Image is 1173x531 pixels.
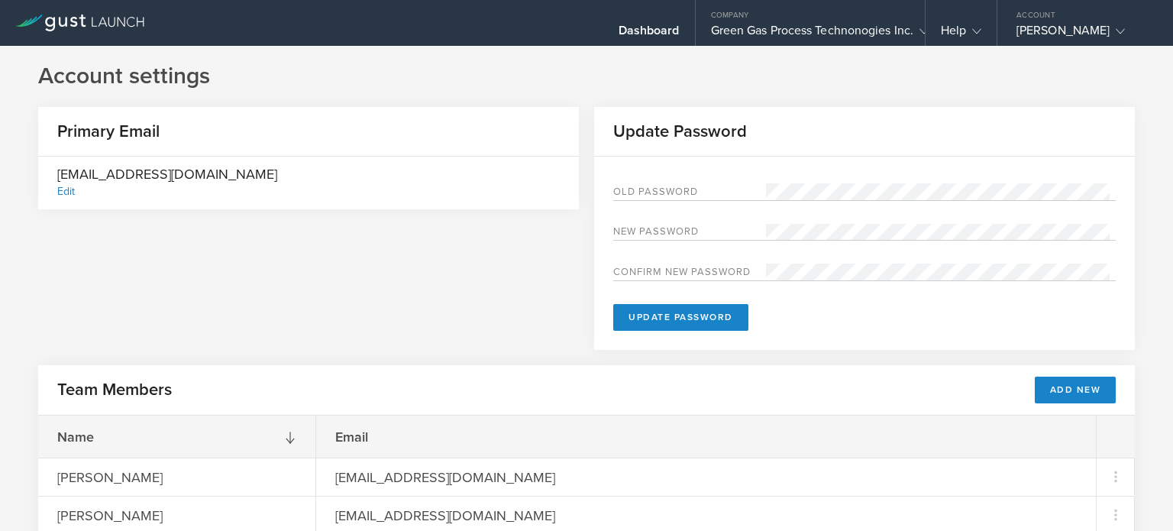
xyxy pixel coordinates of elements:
[316,416,590,458] div: Email
[711,23,910,46] div: Green Gas Process Technonogies Inc.
[38,458,315,495] div: [PERSON_NAME]
[619,23,680,46] div: Dashboard
[38,121,160,143] h2: Primary Email
[613,304,748,331] button: Update Password
[38,61,1135,92] h1: Account settings
[57,185,75,198] div: Edit
[1016,23,1146,46] div: [PERSON_NAME]
[613,187,766,200] label: Old Password
[38,416,315,458] div: Name
[613,267,766,280] label: Confirm new password
[1097,458,1173,531] iframe: Chat Widget
[1035,377,1116,403] button: Add New
[613,227,766,240] label: New password
[316,458,590,495] div: [EMAIL_ADDRESS][DOMAIN_NAME]
[57,164,277,202] div: [EMAIL_ADDRESS][DOMAIN_NAME]
[57,379,172,401] h2: Team Members
[941,23,981,46] div: Help
[594,121,747,143] h2: Update Password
